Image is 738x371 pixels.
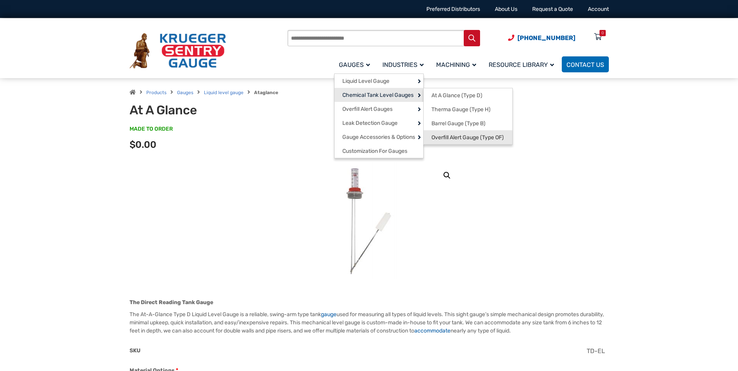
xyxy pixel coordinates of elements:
a: Products [146,90,167,95]
span: TD-EL [587,347,605,355]
a: About Us [495,6,517,12]
a: Industries [378,55,431,73]
span: Resource Library [489,61,554,68]
span: Contact Us [566,61,604,68]
span: MADE TO ORDER [130,125,173,133]
a: Gauge Accessories & Options [335,130,423,144]
a: Gauges [177,90,193,95]
a: Liquid Level Gauge [335,74,423,88]
span: Chemical Tank Level Gauges [342,92,414,99]
a: Gauges [334,55,378,73]
a: accommodate [414,327,451,334]
span: Therma Gauge (Type H) [431,106,491,113]
a: View full-screen image gallery [440,168,454,182]
span: Barrel Gauge (Type B) [431,120,486,127]
a: Request a Quote [532,6,573,12]
a: Preferred Distributors [426,6,480,12]
h1: At A Glance [130,103,321,117]
strong: Ataglance [254,90,278,95]
p: The At-A-Glance Type D Liquid Level Gauge is a reliable, swing-arm type tank used for measuring a... [130,310,609,335]
span: Overfill Alert Gauges [342,106,393,113]
a: Resource Library [484,55,562,73]
span: Overfill Alert Gauge (Type OF) [431,134,504,141]
span: $0.00 [130,139,156,150]
a: Barrel Gauge (Type B) [424,116,512,130]
a: Chemical Tank Level Gauges [335,88,423,102]
a: Therma Gauge (Type H) [424,102,512,116]
a: Leak Detection Gauge [335,116,423,130]
a: Machining [431,55,484,73]
a: Liquid level gauge [204,90,244,95]
span: Leak Detection Gauge [342,120,398,127]
a: Customization For Gauges [335,144,423,158]
span: [PHONE_NUMBER] [517,34,575,42]
span: Gauge Accessories & Options [342,134,415,141]
a: Phone Number (920) 434-8860 [508,33,575,43]
a: gauge [321,311,337,318]
a: Contact Us [562,56,609,72]
span: Machining [436,61,476,68]
span: At A Glance (Type D) [431,92,482,99]
div: 0 [601,30,604,36]
a: At A Glance (Type D) [424,88,512,102]
span: Customization For Gauges [342,148,407,155]
strong: The Direct Reading Tank Gauge [130,299,213,306]
span: Industries [382,61,424,68]
img: Krueger Sentry Gauge [130,33,226,69]
span: SKU [130,347,140,354]
a: Overfill Alert Gauge (Type OF) [424,130,512,144]
span: Gauges [339,61,370,68]
img: At A Glance [322,162,415,279]
a: Overfill Alert Gauges [335,102,423,116]
span: Liquid Level Gauge [342,78,389,85]
a: Account [588,6,609,12]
